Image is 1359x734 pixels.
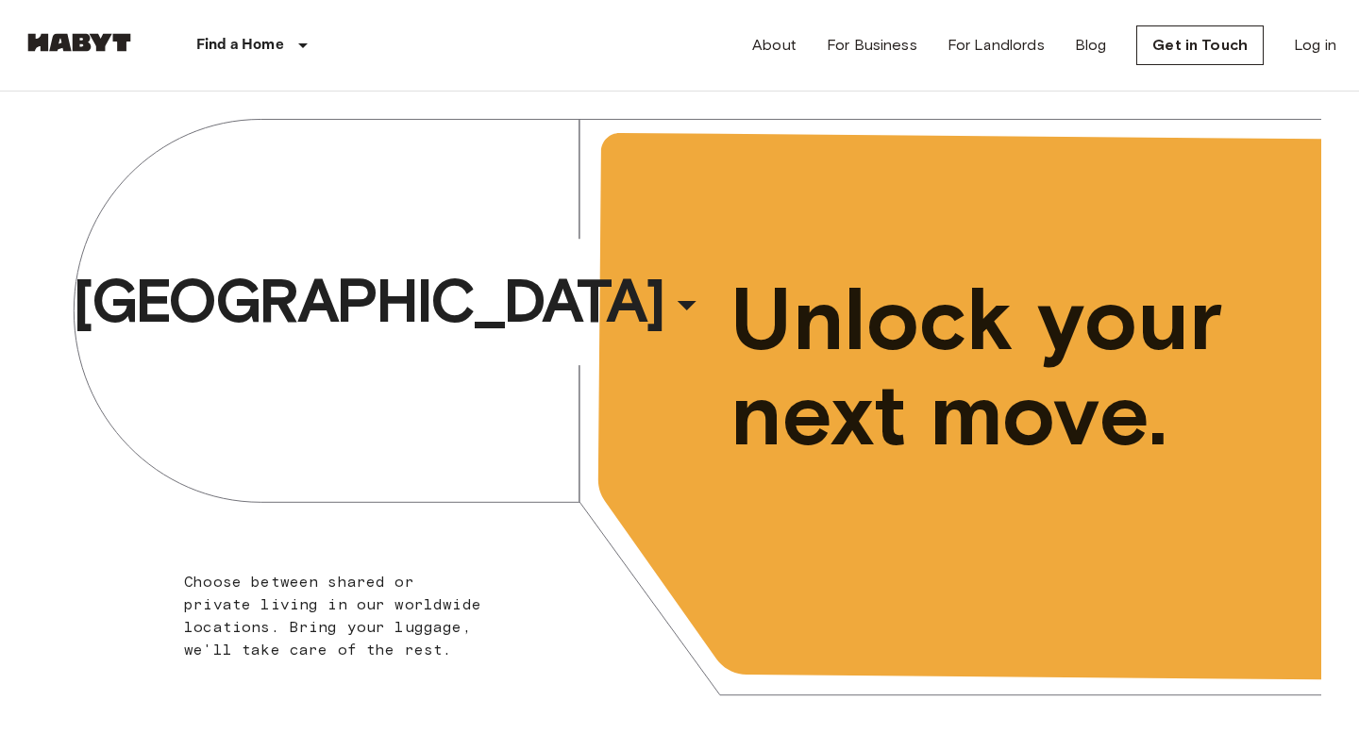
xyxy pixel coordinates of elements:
[23,33,136,52] img: Habyt
[73,263,663,339] span: [GEOGRAPHIC_DATA]
[752,34,797,57] a: About
[184,573,481,659] span: Choose between shared or private living in our worldwide locations. Bring your luggage, we'll tak...
[65,258,716,344] button: [GEOGRAPHIC_DATA]
[1075,34,1107,57] a: Blog
[730,272,1244,462] span: Unlock your next move.
[1136,25,1264,65] a: Get in Touch
[196,34,284,57] p: Find a Home
[1294,34,1336,57] a: Log in
[948,34,1045,57] a: For Landlords
[827,34,917,57] a: For Business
